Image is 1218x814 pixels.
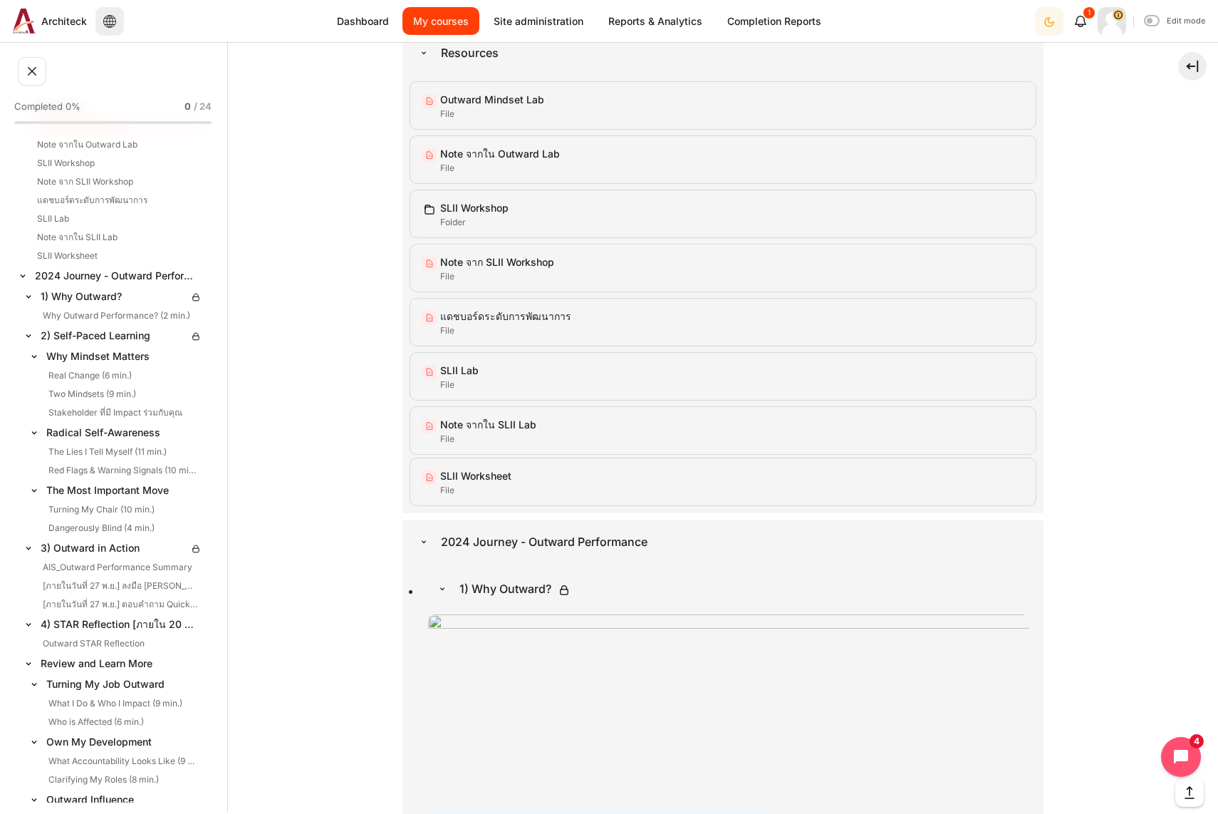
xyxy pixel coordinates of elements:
a: Note จาก SLII Workshop [33,173,202,190]
a: What I Do & Who I Impact (9 min.) [44,695,202,712]
div: 1 [1083,7,1095,19]
a: Reports & Analytics [598,7,713,35]
a: แดชบอร์ดระดับการพัฒนาการ [440,310,571,322]
span: Collapse [21,329,36,343]
span: Collapse [27,483,41,498]
span: Collapse [27,426,41,440]
span: Collapse [27,677,41,691]
a: Outward Mindset Lab [440,93,544,105]
span: Collapse [21,541,36,555]
a: Why Mindset Matters [44,346,202,366]
button: Languages [95,7,124,36]
button: [[backtotopbutton]] [1175,778,1204,807]
a: SLII Lab [33,210,202,227]
a: Note จาก SLII Workshop [440,256,554,268]
a: SLII Workshop [440,202,509,214]
a: Note จากใน Outward Lab [440,148,560,160]
a: Completed 0% 0 / 24 [14,97,217,138]
a: AIS_Outward Performance Summary [38,559,202,576]
span: / 24 [194,100,212,114]
a: Site administration [483,7,594,35]
a: SLII Worksheet [440,470,511,482]
span: Collapse [21,289,36,304]
a: 3) Outward in Action [38,538,187,557]
span: Collapse [27,735,41,749]
a: 2) Self-Paced Learning [38,326,187,345]
a: SLII Workshop [33,155,202,172]
a: What Accountability Looks Like (9 min.) [44,753,202,770]
span: Collapse [21,617,36,632]
a: Completion Reports [717,7,832,35]
a: [ภายในวันที่ 27 พ.ย.] ลงมือ [PERSON_NAME] และ Reflect กลับมา [38,577,202,594]
a: Architeck Architeck [7,9,87,34]
a: 2024 Journey - Outward Performance [33,266,202,285]
span: 0 [184,100,191,114]
a: Real Change (6 min.) [44,367,202,384]
a: Why Outward Performance? (2 min.) [38,307,202,324]
a: SLII Lab [440,364,479,376]
a: Red Flags & Warning Signals (10 min.) [44,462,202,479]
a: Resources [410,38,438,67]
a: [ภายในวันที่ 27 พ.ย.] ตอบคำถาม Quick Quiz [38,596,202,613]
span: Completed 0% [14,100,80,114]
a: Two Mindsets (9 min.) [44,386,202,403]
a: The Most Important Move [44,480,202,500]
a: Note จากใน SLII Lab [440,418,536,431]
a: SLII Worksheet [33,247,202,264]
a: The Lies I Tell Myself (11 min.) [44,443,202,460]
div: Show notification window with 1 new notifications [1066,7,1095,36]
span: Collapse [27,793,41,807]
a: Turning My Job Outward [44,674,202,694]
span: Collapse [21,656,36,671]
button: Light Mode Dark Mode [1035,7,1063,36]
a: 1) Why Outward? [38,287,187,306]
a: Clarifying My Roles (8 min.) [44,771,202,788]
a: Who is Affected (6 min.) [44,713,202,731]
a: Turning My Chair (10 min.) [44,501,202,518]
a: 1) Why Outward? [428,575,457,603]
span: Collapse [27,349,41,364]
a: Own My Development [44,732,202,751]
a: Dashboard [326,7,400,35]
a: แดชบอร์ดระดับการพัฒนาการ [33,192,202,209]
a: Outward STAR Reflection [38,635,202,652]
a: User menu [1098,7,1126,36]
a: Note จากใน Outward Lab [33,136,202,153]
a: Note จากใน SLII Lab [33,229,202,246]
span: Architeck [41,14,87,29]
div: Dark Mode [1036,6,1062,36]
a: My courses [402,7,479,35]
a: Stakeholder ที่มี Impact ร่วมกับคุณ [44,404,202,421]
img: Architeck [13,9,36,34]
a: Outward Influence [44,790,202,809]
a: Dangerously Blind (4 min.) [44,520,202,537]
a: 2024 Journey - Outward Performance [410,527,438,556]
a: 4) STAR Reflection [ภายใน 20 ธค] [38,614,202,634]
a: Radical Self-Awareness [44,423,202,442]
span: Collapse [16,269,30,283]
a: Review and Learn More [38,654,202,673]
